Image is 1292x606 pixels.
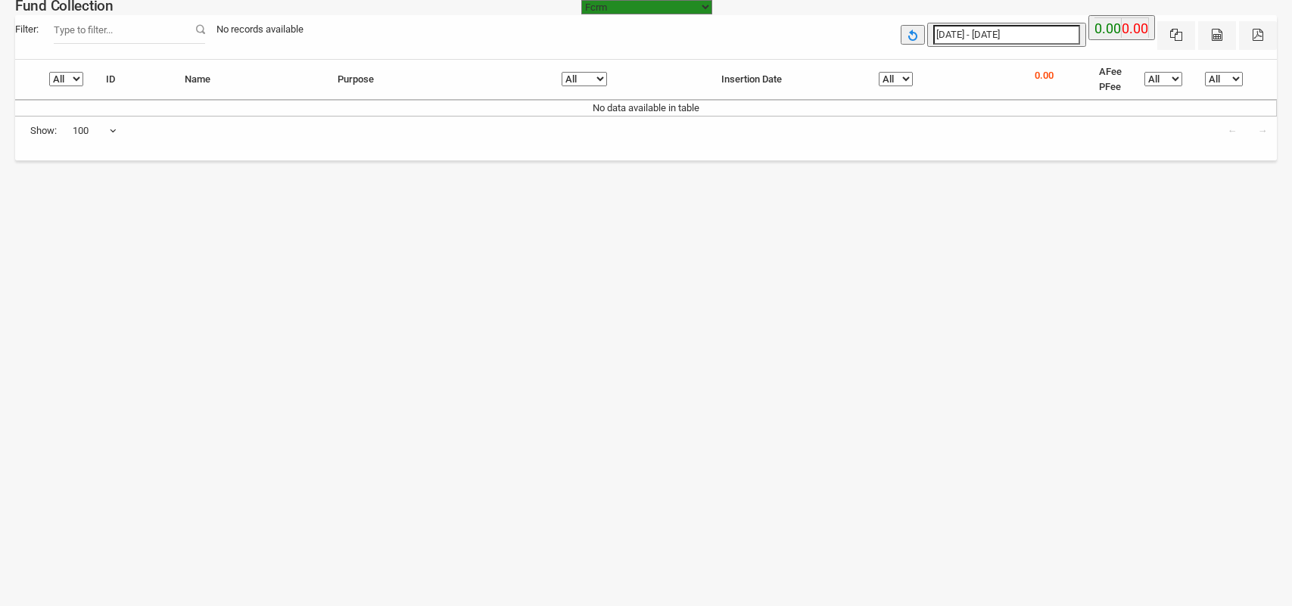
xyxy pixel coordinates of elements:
p: 0.00 [1035,68,1054,83]
li: PFee [1099,79,1122,95]
button: 0.00 0.00 [1088,15,1155,40]
td: No data available in table [15,100,1277,116]
span: 100 [72,117,117,145]
span: Show: [30,123,57,138]
th: ID [95,60,173,100]
button: Pdf [1239,21,1277,50]
button: Excel [1157,21,1195,50]
span: 100 [73,123,117,138]
a: → [1248,117,1277,145]
div: No records available [205,15,315,44]
th: Insertion Date [710,60,867,100]
a: ← [1218,117,1247,145]
th: Purpose [326,60,550,100]
input: Filter: [54,15,205,44]
th: Name [173,60,326,100]
label: 0.00 [1094,18,1121,39]
li: AFee [1099,64,1122,79]
label: 0.00 [1122,18,1148,39]
button: CSV [1198,21,1236,50]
